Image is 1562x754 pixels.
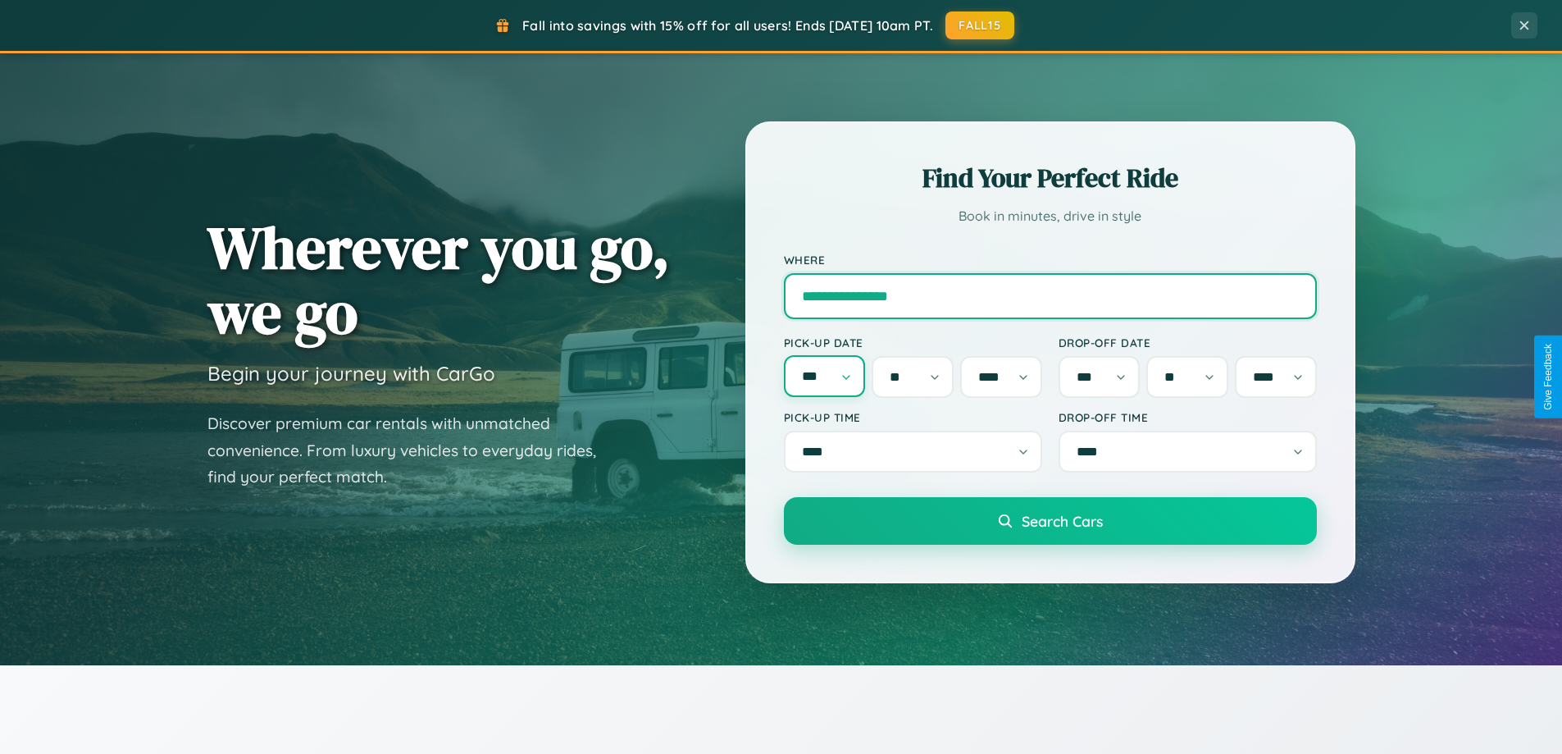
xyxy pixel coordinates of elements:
[207,410,617,491] p: Discover premium car rentals with unmatched convenience. From luxury vehicles to everyday rides, ...
[207,215,670,345] h1: Wherever you go, we go
[1059,410,1317,424] label: Drop-off Time
[1022,512,1103,530] span: Search Cars
[784,497,1317,545] button: Search Cars
[784,253,1317,267] label: Where
[1542,344,1554,410] div: Give Feedback
[784,410,1042,424] label: Pick-up Time
[784,336,1042,350] label: Pick-up Date
[945,11,1014,39] button: FALL15
[1059,336,1317,350] label: Drop-off Date
[522,17,933,34] span: Fall into savings with 15% off for all users! Ends [DATE] 10am PT.
[784,204,1317,228] p: Book in minutes, drive in style
[784,160,1317,196] h2: Find Your Perfect Ride
[207,361,495,386] h3: Begin your journey with CarGo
